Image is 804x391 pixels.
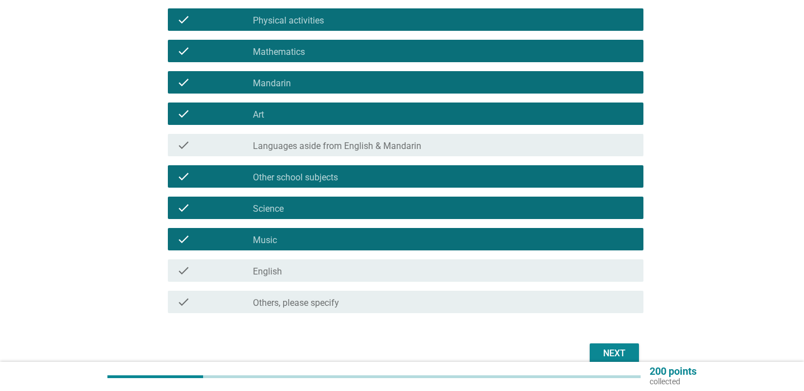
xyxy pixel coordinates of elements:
label: Others, please specify [253,297,339,309]
button: Next [590,343,639,364]
i: check [177,76,190,89]
label: Science [253,203,284,215]
i: check [177,232,190,246]
label: English [253,266,282,277]
i: check [177,13,190,26]
label: Physical activities [253,15,324,26]
i: check [177,170,190,183]
label: Other school subjects [253,172,338,183]
div: Next [599,347,630,360]
i: check [177,264,190,277]
label: Music [253,235,277,246]
label: Languages aside from English & Mandarin [253,141,421,152]
i: check [177,138,190,152]
label: Mathematics [253,46,305,58]
label: Mandarin [253,78,291,89]
p: 200 points [650,366,697,376]
label: Art [253,109,264,120]
i: check [177,107,190,120]
p: collected [650,376,697,387]
i: check [177,44,190,58]
i: check [177,295,190,309]
i: check [177,201,190,215]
